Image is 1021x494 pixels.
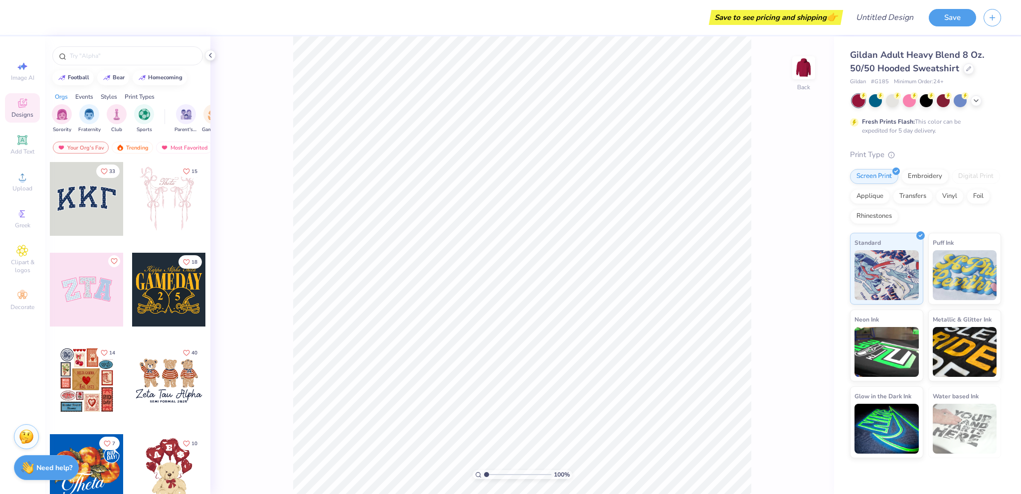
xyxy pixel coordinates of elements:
img: Parent's Weekend Image [180,109,192,120]
span: Designs [11,111,33,119]
span: 40 [191,350,197,355]
img: Puff Ink [933,250,997,300]
button: filter button [174,104,197,134]
img: Club Image [111,109,122,120]
input: Untitled Design [848,7,921,27]
button: filter button [107,104,127,134]
span: 10 [191,441,197,446]
button: Save [929,9,976,26]
span: Clipart & logos [5,258,40,274]
span: Gildan [850,78,866,86]
div: bear [113,75,125,80]
div: Screen Print [850,169,898,184]
span: Sorority [53,126,71,134]
img: Glow in the Dark Ink [854,404,919,454]
span: 100 % [554,470,570,479]
img: trending.gif [116,144,124,151]
img: Game Day Image [208,109,219,120]
button: bear [97,70,129,85]
span: Decorate [10,303,34,311]
div: Print Type [850,149,1001,161]
div: Your Org's Fav [53,142,109,154]
img: Fraternity Image [84,109,95,120]
div: Trending [112,142,153,154]
span: Greek [15,221,30,229]
div: filter for Parent's Weekend [174,104,197,134]
div: Vinyl [936,189,964,204]
img: Water based Ink [933,404,997,454]
strong: Need help? [36,463,72,473]
img: Back [794,58,814,78]
button: Like [108,255,120,267]
img: most_fav.gif [57,144,65,151]
div: filter for Game Day [202,104,225,134]
img: trend_line.gif [138,75,146,81]
span: Sports [137,126,152,134]
button: filter button [202,104,225,134]
button: Like [96,165,120,178]
span: Fraternity [78,126,101,134]
div: filter for Club [107,104,127,134]
button: Like [178,346,202,359]
div: homecoming [148,75,182,80]
button: Like [178,255,202,269]
strong: Fresh Prints Flash: [862,118,915,126]
span: 7 [112,441,115,446]
img: Standard [854,250,919,300]
button: filter button [52,104,72,134]
div: Foil [967,189,990,204]
img: Metallic & Glitter Ink [933,327,997,377]
button: Like [99,437,120,450]
input: Try "Alpha" [69,51,196,61]
span: 14 [109,350,115,355]
button: filter button [78,104,101,134]
button: Like [178,165,202,178]
img: trend_line.gif [58,75,66,81]
img: Sorority Image [56,109,68,120]
div: This color can be expedited for 5 day delivery. [862,117,985,135]
div: Events [75,92,93,101]
div: Styles [101,92,117,101]
span: 18 [191,260,197,265]
span: Neon Ink [854,314,879,325]
span: 15 [191,169,197,174]
span: 33 [109,169,115,174]
img: trend_line.gif [103,75,111,81]
span: Water based Ink [933,391,979,401]
button: homecoming [133,70,187,85]
button: filter button [134,104,154,134]
span: Add Text [10,148,34,156]
span: Club [111,126,122,134]
span: Puff Ink [933,237,954,248]
span: Image AI [11,74,34,82]
img: most_fav.gif [161,144,169,151]
span: Metallic & Glitter Ink [933,314,992,325]
div: Orgs [55,92,68,101]
span: Game Day [202,126,225,134]
div: Most Favorited [156,142,212,154]
img: Sports Image [139,109,150,120]
span: Standard [854,237,881,248]
span: Gildan Adult Heavy Blend 8 Oz. 50/50 Hooded Sweatshirt [850,49,984,74]
img: Neon Ink [854,327,919,377]
div: Transfers [893,189,933,204]
button: football [52,70,94,85]
span: 👉 [827,11,838,23]
div: Save to see pricing and shipping [711,10,841,25]
span: Glow in the Dark Ink [854,391,911,401]
div: Back [797,83,810,92]
div: filter for Sorority [52,104,72,134]
button: Like [178,437,202,450]
span: Parent's Weekend [174,126,197,134]
span: Upload [12,184,32,192]
div: Embroidery [901,169,949,184]
div: Rhinestones [850,209,898,224]
button: Like [96,346,120,359]
div: Digital Print [952,169,1000,184]
div: filter for Sports [134,104,154,134]
span: Minimum Order: 24 + [894,78,944,86]
div: filter for Fraternity [78,104,101,134]
div: Applique [850,189,890,204]
div: Print Types [125,92,155,101]
span: # G185 [871,78,889,86]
